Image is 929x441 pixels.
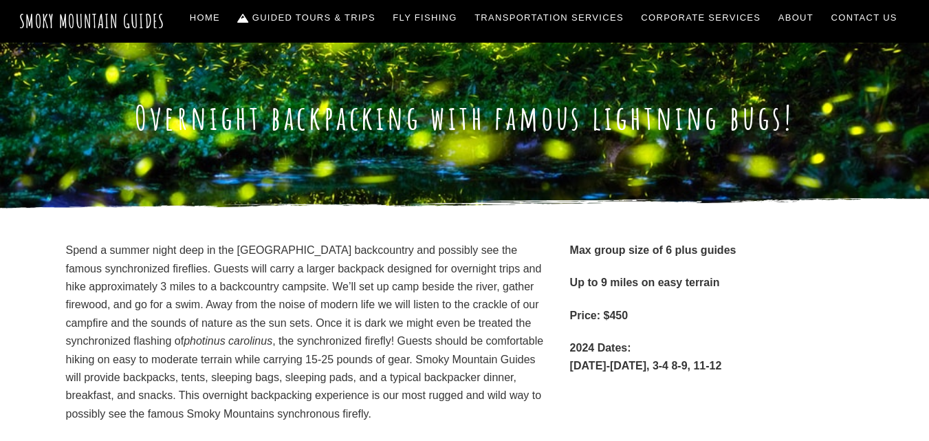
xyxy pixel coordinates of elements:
a: Contact Us [826,3,903,32]
strong: Max group size of 6 plus guides [570,244,736,256]
a: Fly Fishing [388,3,463,32]
a: Home [184,3,226,32]
p: Spend a summer night deep in the [GEOGRAPHIC_DATA] backcountry and possibly see the famous synchr... [66,241,545,423]
a: Transportation Services [469,3,629,32]
strong: Up to 9 miles on easy terrain [570,277,720,288]
strong: [DATE]-[DATE], 3-4 8-9, 11-12 [570,360,722,372]
h1: Overnight backpacking with famous lightning bugs! [66,98,864,138]
a: About [773,3,819,32]
a: Guided Tours & Trips [232,3,381,32]
strong: Price: $450 [570,310,629,321]
a: Smoky Mountain Guides [19,10,165,32]
em: photinus carolinus [184,335,272,347]
a: Corporate Services [636,3,767,32]
strong: 2024 Dates: [570,342,631,354]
